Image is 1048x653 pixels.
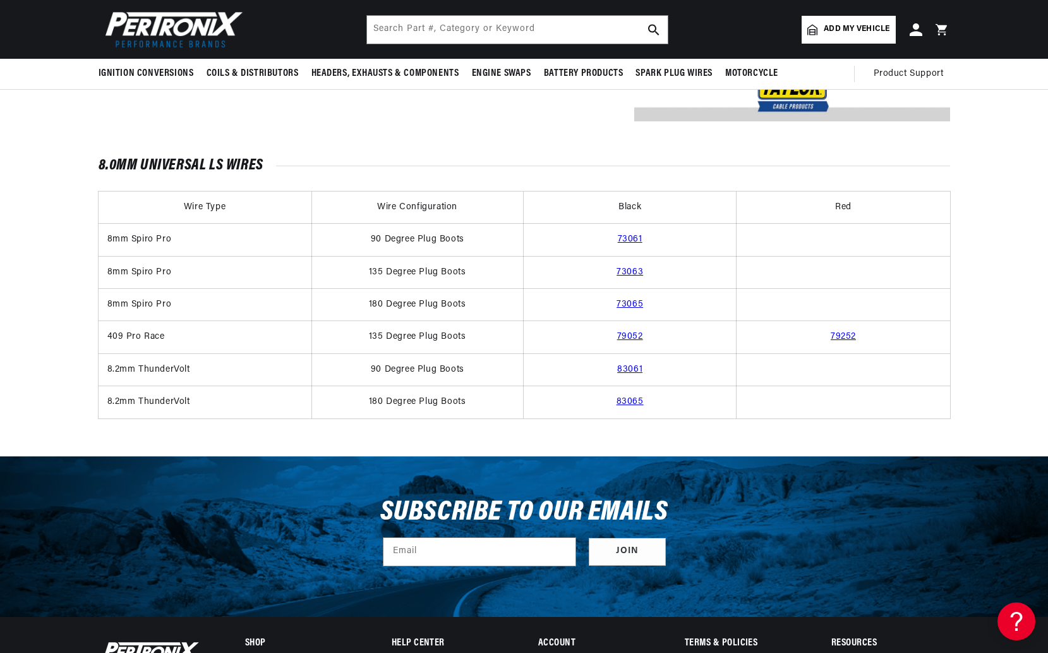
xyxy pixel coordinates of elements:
[311,353,523,386] td: 90 Degree Plug Boots
[629,59,719,88] summary: Spark Plug Wires
[831,332,856,341] a: 79252
[874,59,950,89] summary: Product Support
[635,67,713,80] span: Spark Plug Wires
[99,159,950,172] h2: 8.0mm Universal LS Wires
[207,67,299,80] span: Coils & Distributors
[618,235,642,244] a: 73061
[99,8,244,51] img: Pertronix
[617,332,643,341] a: 79052
[617,267,643,277] a: 73063
[466,59,538,88] summary: Engine Swaps
[99,224,312,256] td: 8mm Spiro Pro
[617,300,643,309] a: 73065
[99,353,312,386] td: 8.2mm ThunderVolt
[99,67,194,80] span: Ignition Conversions
[472,67,531,80] span: Engine Swaps
[99,386,312,418] td: 8.2mm ThunderVolt
[200,59,305,88] summary: Coils & Distributors
[305,59,466,88] summary: Headers, Exhausts & Components
[311,224,523,256] td: 90 Degree Plug Boots
[640,16,668,44] button: search button
[311,192,523,224] td: Wire Configuration
[737,192,950,224] td: Red
[380,501,668,525] h3: Subscribe to our emails
[538,59,630,88] summary: Battery Products
[311,256,523,288] td: 135 Degree Plug Boots
[802,16,895,44] a: Add my vehicle
[589,538,666,566] button: Subscribe
[99,59,200,88] summary: Ignition Conversions
[874,67,944,81] span: Product Support
[107,200,303,214] div: Wire Type
[544,67,623,80] span: Battery Products
[311,386,523,418] td: 180 Degree Plug Boots
[383,538,575,566] input: Email
[719,59,785,88] summary: Motorcycle
[617,365,642,374] a: 83061
[99,321,312,353] td: 409 Pro Race
[99,288,312,320] td: 8mm Spiro Pro
[725,67,778,80] span: Motorcycle
[311,288,523,320] td: 180 Degree Plug Boots
[367,16,668,44] input: Search Part #, Category or Keyword
[824,23,889,35] span: Add my vehicle
[311,321,523,353] td: 135 Degree Plug Boots
[617,397,644,406] a: 83065
[99,256,312,288] td: 8mm Spiro Pro
[523,192,737,224] td: Black
[311,67,459,80] span: Headers, Exhausts & Components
